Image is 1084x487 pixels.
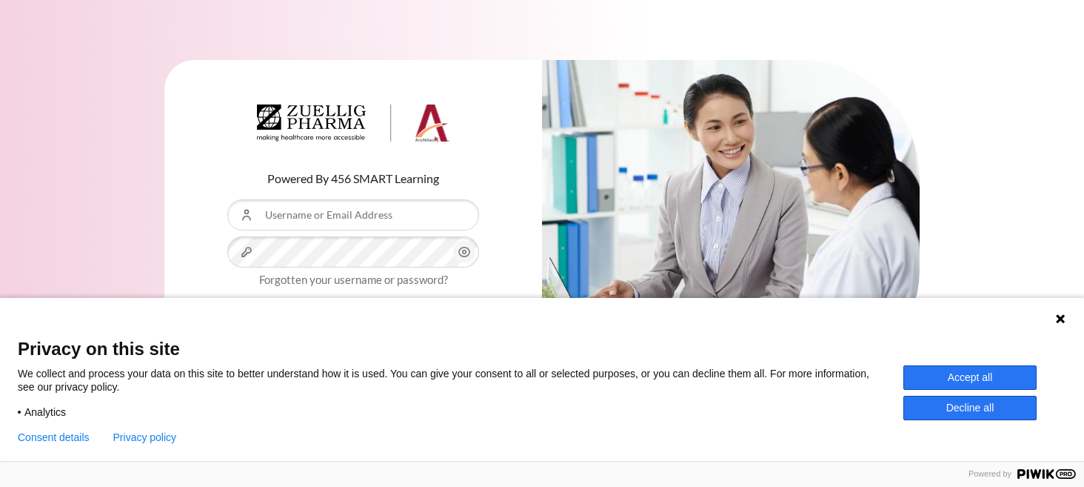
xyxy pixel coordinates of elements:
button: Accept all [903,365,1037,390]
a: Architeck [257,105,449,148]
a: Privacy policy [113,431,177,443]
span: Analytics [24,405,66,419]
img: Architeck [257,105,449,142]
button: Decline all [903,396,1037,420]
input: Username or Email Address [227,199,479,231]
p: We collect and process your data on this site to better understand how it is used. You can give y... [18,367,903,394]
button: Consent details [18,431,90,443]
p: Powered By 456 SMART Learning [227,170,479,188]
span: Powered by [963,469,1017,479]
a: Forgotten your username or password? [259,273,448,286]
span: Privacy on this site [18,338,1066,360]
